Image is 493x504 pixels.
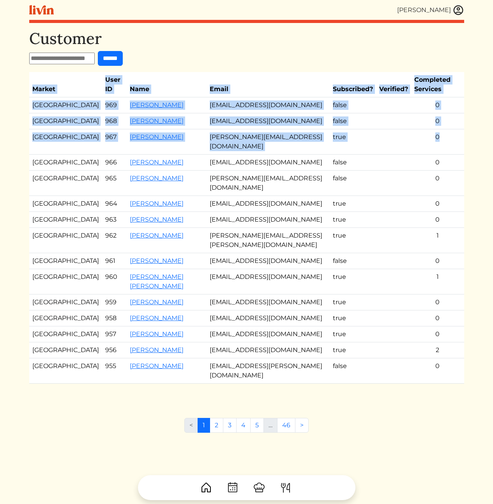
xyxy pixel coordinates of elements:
[330,155,376,171] td: false
[29,358,102,384] td: [GEOGRAPHIC_DATA]
[207,358,330,384] td: [EMAIL_ADDRESS][PERSON_NAME][DOMAIN_NAME]
[411,196,464,212] td: 0
[330,342,376,358] td: true
[29,155,102,171] td: [GEOGRAPHIC_DATA]
[411,212,464,228] td: 0
[198,418,210,433] a: 1
[330,326,376,342] td: true
[330,171,376,196] td: false
[411,269,464,294] td: 1
[411,155,464,171] td: 0
[330,129,376,155] td: true
[102,228,127,253] td: 962
[330,113,376,129] td: false
[130,101,184,109] a: [PERSON_NAME]
[29,5,54,15] img: livin-logo-a0d97d1a881af30f6274990eb6222085a2533c92bbd1e4f22c21b4f0d0e3210c.svg
[411,358,464,384] td: 0
[29,326,102,342] td: [GEOGRAPHIC_DATA]
[29,269,102,294] td: [GEOGRAPHIC_DATA]
[29,294,102,310] td: [GEOGRAPHIC_DATA]
[207,310,330,326] td: [EMAIL_ADDRESS][DOMAIN_NAME]
[207,228,330,253] td: [PERSON_NAME][EMAIL_ADDRESS][PERSON_NAME][DOMAIN_NAME]
[411,97,464,113] td: 0
[102,171,127,196] td: 965
[207,196,330,212] td: [EMAIL_ADDRESS][DOMAIN_NAME]
[411,129,464,155] td: 0
[102,196,127,212] td: 964
[200,481,212,494] img: House-9bf13187bcbb5817f509fe5e7408150f90897510c4275e13d0d5fca38e0b5951.svg
[277,418,295,433] a: 46
[29,212,102,228] td: [GEOGRAPHIC_DATA]
[411,228,464,253] td: 1
[102,72,127,97] th: User ID
[102,310,127,326] td: 958
[102,294,127,310] td: 959
[411,342,464,358] td: 2
[253,481,265,494] img: ChefHat-a374fb509e4f37eb0702ca99f5f64f3b6956810f32a249b33092029f8484b388.svg
[411,310,464,326] td: 0
[411,253,464,269] td: 0
[29,29,464,48] h1: Customer
[130,159,184,166] a: [PERSON_NAME]
[29,253,102,269] td: [GEOGRAPHIC_DATA]
[29,196,102,212] td: [GEOGRAPHIC_DATA]
[207,269,330,294] td: [EMAIL_ADDRESS][DOMAIN_NAME]
[207,113,330,129] td: [EMAIL_ADDRESS][DOMAIN_NAME]
[102,326,127,342] td: 957
[330,228,376,253] td: true
[330,358,376,384] td: false
[250,418,264,433] a: 5
[29,97,102,113] td: [GEOGRAPHIC_DATA]
[102,253,127,269] td: 961
[29,113,102,129] td: [GEOGRAPHIC_DATA]
[102,269,127,294] td: 960
[207,72,330,97] th: Email
[29,171,102,196] td: [GEOGRAPHIC_DATA]
[411,326,464,342] td: 0
[102,97,127,113] td: 969
[411,113,464,129] td: 0
[130,257,184,264] a: [PERSON_NAME]
[210,418,223,433] a: 2
[411,72,464,97] th: Completed Services
[130,216,184,223] a: [PERSON_NAME]
[207,342,330,358] td: [EMAIL_ADDRESS][DOMAIN_NAME]
[102,113,127,129] td: 968
[207,294,330,310] td: [EMAIL_ADDRESS][DOMAIN_NAME]
[207,171,330,196] td: [PERSON_NAME][EMAIL_ADDRESS][DOMAIN_NAME]
[411,294,464,310] td: 0
[330,72,376,97] th: Subscribed?
[29,228,102,253] td: [GEOGRAPHIC_DATA]
[397,5,451,15] div: [PERSON_NAME]
[236,418,251,433] a: 4
[207,129,330,155] td: [PERSON_NAME][EMAIL_ADDRESS][DOMAIN_NAME]
[29,342,102,358] td: [GEOGRAPHIC_DATA]
[207,155,330,171] td: [EMAIL_ADDRESS][DOMAIN_NAME]
[127,72,207,97] th: Name
[130,298,184,306] a: [PERSON_NAME]
[207,253,330,269] td: [EMAIL_ADDRESS][DOMAIN_NAME]
[226,481,239,494] img: CalendarDots-5bcf9d9080389f2a281d69619e1c85352834be518fbc73d9501aef674afc0d57.svg
[102,212,127,228] td: 963
[130,200,184,207] a: [PERSON_NAME]
[29,310,102,326] td: [GEOGRAPHIC_DATA]
[330,196,376,212] td: true
[130,117,184,125] a: [PERSON_NAME]
[130,273,184,290] a: [PERSON_NAME] [PERSON_NAME]
[130,346,184,354] a: [PERSON_NAME]
[130,314,184,322] a: [PERSON_NAME]
[29,72,102,97] th: Market
[207,212,330,228] td: [EMAIL_ADDRESS][DOMAIN_NAME]
[130,330,184,338] a: [PERSON_NAME]
[29,129,102,155] td: [GEOGRAPHIC_DATA]
[279,481,292,494] img: ForkKnife-55491504ffdb50bab0c1e09e7649658475375261d09fd45db06cec23bce548bf.svg
[207,97,330,113] td: [EMAIL_ADDRESS][DOMAIN_NAME]
[411,171,464,196] td: 0
[376,72,411,97] th: Verified?
[102,342,127,358] td: 956
[330,269,376,294] td: true
[130,133,184,141] a: [PERSON_NAME]
[330,212,376,228] td: true
[330,253,376,269] td: false
[102,358,127,384] td: 955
